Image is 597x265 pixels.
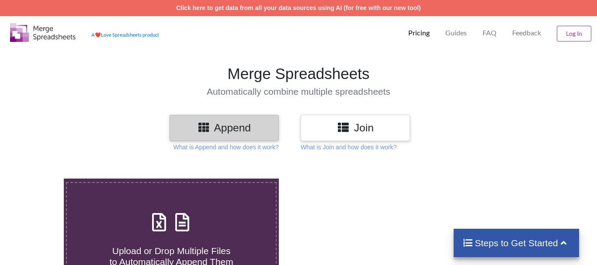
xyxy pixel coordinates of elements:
[174,143,279,151] p: What is Append and how does it work?
[482,28,496,38] p: FAQ
[307,121,403,134] h3: Join
[176,121,272,134] h3: Append
[462,237,570,248] h4: Steps to Get Started
[10,23,76,42] img: Logo.png
[445,28,467,38] p: Guides
[557,26,591,41] button: Log In
[95,32,101,38] span: heart
[512,29,541,36] span: Feedback
[408,28,430,38] p: Pricing
[301,143,396,151] p: What is Join and how does it work?
[176,4,421,11] a: Click here to get data from all your data sources using AI (for free with our new tool)
[91,32,159,38] a: AheartLove Spreadsheets product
